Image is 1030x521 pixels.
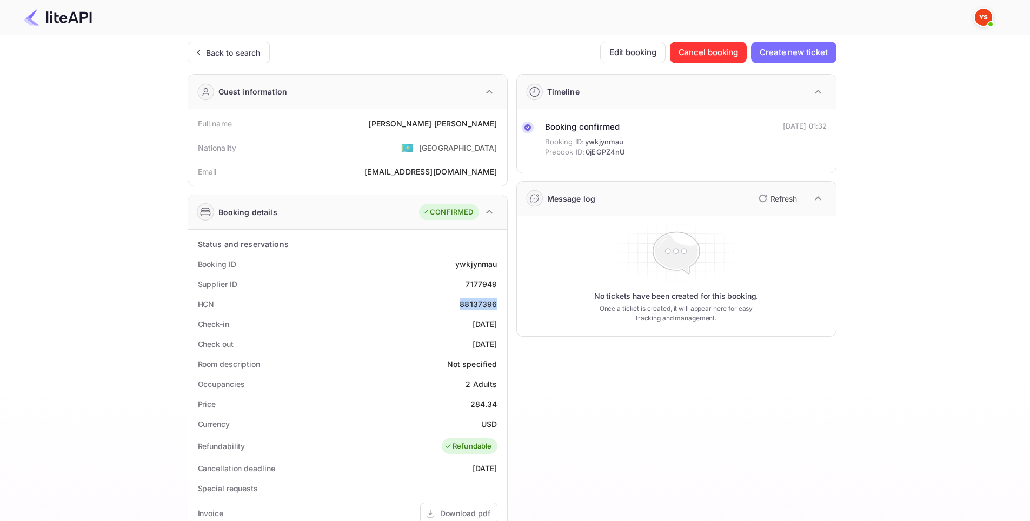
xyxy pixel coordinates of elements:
span: 0jEGPZ4nU [586,147,625,158]
button: Cancel booking [670,42,747,63]
div: Booking confirmed [545,121,626,133]
div: Invoice [198,507,223,519]
p: Once a ticket is created, it will appear here for easy tracking and management. [591,304,762,323]
div: Room description [198,358,260,370]
span: United States [401,138,414,157]
button: Refresh [752,190,801,207]
div: Refundability [198,440,245,452]
button: Create new ticket [751,42,836,63]
div: [DATE] [473,318,497,330]
div: [PERSON_NAME] [PERSON_NAME] [368,118,497,129]
div: [GEOGRAPHIC_DATA] [419,142,497,153]
div: Currency [198,418,230,430]
div: Guest information [218,86,288,97]
span: ywkjynmau [585,137,623,148]
div: [DATE] [473,338,497,350]
div: USD [481,418,497,430]
div: Email [198,166,217,177]
div: Status and reservations [198,238,289,250]
div: [EMAIL_ADDRESS][DOMAIN_NAME] [364,166,497,177]
div: ywkjynmau [455,258,497,270]
div: Message log [547,193,596,204]
div: 7177949 [466,278,497,290]
div: Special requests [198,483,258,494]
img: Yandex Support [975,9,992,26]
div: Check out [198,338,234,350]
div: Download pdf [440,507,490,519]
span: Prebook ID: [545,147,585,158]
div: Timeline [547,86,580,97]
img: LiteAPI Logo [24,9,92,26]
div: Nationality [198,142,237,153]
div: [DATE] 01:32 [783,121,827,132]
div: Price [198,398,216,410]
div: 284.34 [470,398,497,410]
div: Occupancies [198,378,245,390]
div: CONFIRMED [422,207,473,218]
div: Booking ID [198,258,236,270]
div: 2 Adults [466,378,497,390]
div: Cancellation deadline [198,463,275,474]
div: Refundable [444,441,492,452]
div: Booking details [218,206,277,218]
div: Not specified [447,358,497,370]
button: Edit booking [600,42,666,63]
span: Booking ID: [545,137,584,148]
div: [DATE] [473,463,497,474]
div: HCN [198,298,215,310]
p: No tickets have been created for this booking. [594,291,759,302]
p: Refresh [770,193,797,204]
div: Back to search [206,47,261,58]
div: Full name [198,118,232,129]
div: Check-in [198,318,229,330]
div: Supplier ID [198,278,237,290]
div: 88137396 [460,298,497,310]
